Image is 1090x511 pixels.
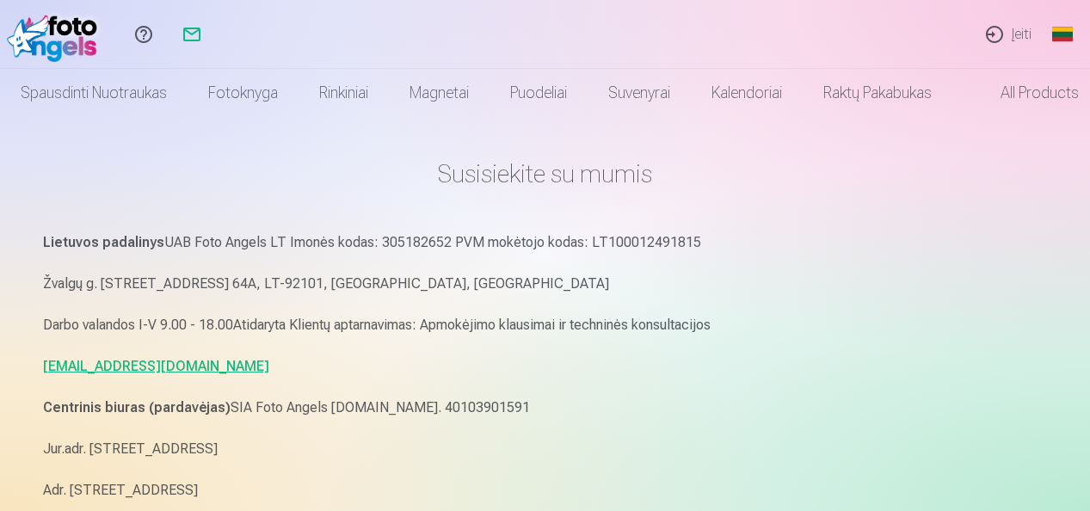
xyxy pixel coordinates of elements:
[691,69,803,117] a: Kalendoriai
[43,396,1048,420] p: SIA Foto Angels [DOMAIN_NAME]. 40103901591
[803,69,952,117] a: Raktų pakabukas
[43,358,269,374] a: [EMAIL_ADDRESS][DOMAIN_NAME]
[43,272,1048,296] p: Žvalgų g. [STREET_ADDRESS] 64A, LT-92101, [GEOGRAPHIC_DATA], [GEOGRAPHIC_DATA]
[43,158,1048,189] h1: Susisiekite su mumis
[490,69,588,117] a: Puodeliai
[389,69,490,117] a: Magnetai
[43,399,231,416] strong: Centrinis biuras (pardavėjas)
[43,231,1048,255] p: UAB Foto Angels LT Imonės kodas: 305182652 PVM mokėtojo kodas: LT100012491815
[299,69,389,117] a: Rinkiniai
[7,7,106,62] img: /fa2
[188,69,299,117] a: Fotoknyga
[43,313,1048,337] p: Darbo valandos I-V 9.00 - 18.00Atidaryta Klientų aptarnavimas: Apmokėjimo klausimai ir techninės ...
[588,69,691,117] a: Suvenyrai
[43,234,164,250] strong: Lietuvos padalinys
[43,478,1048,502] p: Adr. [STREET_ADDRESS]
[43,437,1048,461] p: Jur.adr. [STREET_ADDRESS]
